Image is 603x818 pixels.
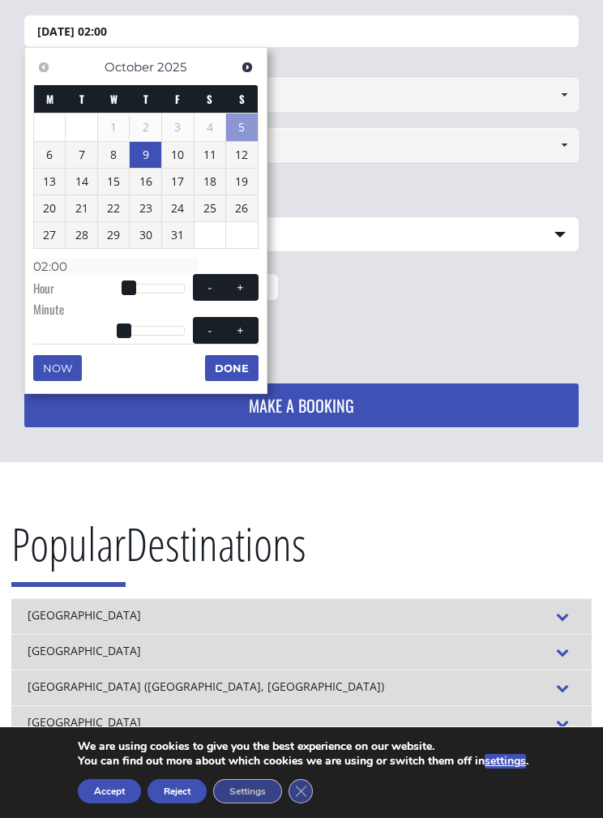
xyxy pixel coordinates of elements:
a: 24 [162,195,194,221]
a: 7 [66,142,97,168]
a: 5 [226,113,258,141]
span: 2025 [157,59,186,75]
dt: Hour [33,280,123,301]
span: 2 [130,114,161,140]
a: 11 [195,142,226,168]
button: - [195,280,225,295]
button: - [195,323,225,338]
a: 20 [34,195,66,221]
a: 18 [195,169,226,195]
a: 8 [98,142,130,168]
a: 17 [162,169,194,195]
button: Now [33,355,82,381]
span: Friday [175,91,180,107]
span: Thursday [143,91,148,107]
button: + [225,280,254,295]
a: 31 [162,222,194,248]
a: 12 [226,142,258,168]
a: 16 [130,169,161,195]
span: Next [241,61,254,74]
a: 21 [66,195,97,221]
a: 14 [66,169,97,195]
a: 22 [98,195,130,221]
p: We are using cookies to give you the best experience on our website. [78,739,528,754]
a: Show All Items [551,128,578,162]
span: Saturday [207,91,212,107]
a: 27 [34,222,66,248]
button: Accept [78,779,141,803]
button: MAKE A BOOKING [24,383,579,427]
div: [GEOGRAPHIC_DATA] [11,598,592,634]
a: 6 [34,142,66,168]
span: Previous [37,61,50,74]
button: Settings [213,779,282,803]
a: 30 [130,222,161,248]
a: 23 [130,195,161,221]
button: Close GDPR Cookie Banner [289,779,313,803]
span: Popular [11,512,126,587]
a: 28 [66,222,97,248]
span: Tuesday [79,91,84,107]
a: 13 [34,169,66,195]
a: 15 [98,169,130,195]
button: Reject [148,779,207,803]
span: 3 [162,114,194,140]
span: Monday [46,91,53,107]
div: [GEOGRAPHIC_DATA] [11,634,592,670]
a: Show All Items [551,78,578,112]
a: 25 [195,195,226,221]
a: 19 [226,169,258,195]
span: Wednesday [110,91,118,107]
a: Previous [33,56,55,78]
span: 4 [195,114,226,140]
input: Select drop-off location [24,128,579,162]
a: Next [237,56,259,78]
a: 26 [226,195,258,221]
button: settings [485,754,526,769]
span: October [105,59,154,75]
a: 29 [98,222,130,248]
span: Sunday [239,91,245,107]
input: Select pickup location [24,78,579,112]
dt: Minute [33,301,123,322]
button: Done [205,355,259,381]
a: 10 [162,142,194,168]
button: + [225,323,254,338]
p: You can find out more about which cookies we are using or switch them off in . [78,754,528,769]
a: 9 [130,142,161,168]
h2: Destinations [11,512,592,599]
div: [GEOGRAPHIC_DATA] ([GEOGRAPHIC_DATA], [GEOGRAPHIC_DATA]) [11,670,592,705]
div: [GEOGRAPHIC_DATA] [11,705,592,741]
span: 1 [98,114,130,140]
